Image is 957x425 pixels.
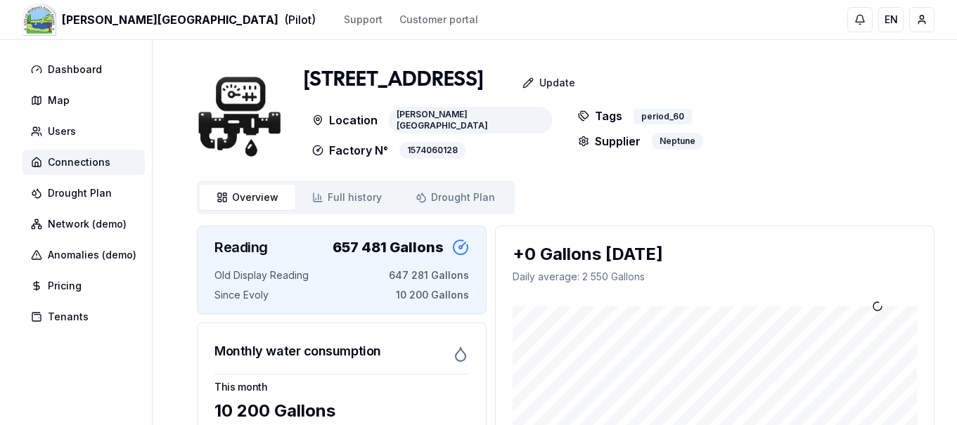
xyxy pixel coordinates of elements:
a: Users [23,119,150,144]
span: Dashboard [48,63,102,77]
a: Anomalies (demo) [23,242,150,268]
img: Morgan's Point Resort Logo [23,3,56,37]
a: Map [23,88,150,113]
a: Update [483,69,586,97]
span: Since Evoly [214,288,269,302]
a: [PERSON_NAME][GEOGRAPHIC_DATA](Pilot) [23,11,316,28]
p: Factory N° [312,142,388,159]
h3: This month [214,380,469,394]
span: EN [885,13,898,27]
p: Update [539,76,575,90]
a: Support [344,13,383,27]
span: Map [48,93,70,107]
span: Old Display Reading [214,268,309,282]
span: Tenants [48,310,89,324]
img: unit Image [197,57,281,169]
span: 10 200 Gallons [396,288,469,302]
a: Customer portal [399,13,478,27]
div: period_60 [634,109,692,124]
a: Drought Plan [23,181,150,206]
h3: Reading [214,237,268,257]
p: Tags [578,107,622,124]
p: Daily average : 2 550 Gallons [513,270,917,284]
a: Overview [200,185,295,210]
button: EN [878,7,904,32]
a: Tenants [23,304,150,329]
h1: [STREET_ADDRESS] [304,67,483,93]
p: Location [312,107,378,133]
span: Network (demo) [48,217,127,231]
span: 647 281 Gallons [389,268,469,282]
span: Overview [232,190,278,204]
a: Dashboard [23,57,150,82]
a: Pricing [23,273,150,299]
span: Users [48,124,76,138]
a: Drought Plan [399,185,512,210]
span: Drought Plan [48,186,112,200]
h3: Monthly water consumption [214,341,381,361]
a: Network (demo) [23,211,150,237]
span: Drought Plan [431,190,495,204]
span: (Pilot) [284,11,316,28]
div: +0 Gallons [DATE] [513,243,917,266]
span: Full history [328,190,382,204]
div: [PERSON_NAME][GEOGRAPHIC_DATA] [389,107,553,133]
p: Supplier [578,133,641,150]
div: 1574060128 [399,142,465,159]
span: Anomalies (demo) [48,248,136,262]
span: Connections [48,155,110,169]
span: [PERSON_NAME][GEOGRAPHIC_DATA] [62,11,278,28]
span: Pricing [48,279,82,293]
div: 10 200 Gallons [214,400,469,422]
div: 657 481 Gallons [333,237,444,257]
div: Neptune [652,133,703,150]
a: Full history [295,185,399,210]
a: Connections [23,150,150,175]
